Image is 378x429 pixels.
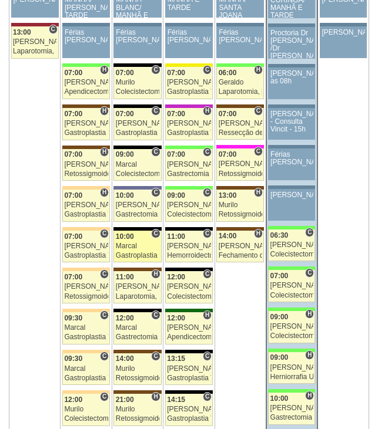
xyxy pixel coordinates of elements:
div: [PERSON_NAME] [116,283,159,290]
div: Key: Bartira [62,309,110,312]
span: Hospital [254,229,263,238]
div: Key: Blanc [113,146,161,149]
div: [PERSON_NAME] [322,29,365,36]
div: Gastrectomia Vertical [116,333,159,341]
span: 09:30 [64,314,82,322]
div: [PERSON_NAME] [270,282,313,289]
div: Key: Brasil [165,186,213,190]
div: [PERSON_NAME] [270,241,313,249]
a: H 07:00 [PERSON_NAME] Gastroplastia VL [165,108,213,140]
a: C 07:00 Murilo Colecistectomia sem Colangiografia VL [113,67,161,99]
div: [PERSON_NAME] [219,120,262,127]
span: Hospital [203,310,212,320]
div: Key: Sírio Libanês [11,23,59,26]
div: Gastroplastia VL [64,211,108,218]
span: Consultório [151,106,160,116]
span: 13:15 [167,354,185,363]
a: C 10:00 Marcal Gastroplastia VL [113,231,161,263]
a: Proctoria Dr [PERSON_NAME] /Dr [PERSON_NAME]/ Hosp Santa Joana as 07:00 [268,27,315,59]
a: Férias [PERSON_NAME] [165,26,213,58]
div: Gastroplastia VL [167,374,210,382]
div: Gastroplastia VL [167,129,210,137]
div: [PERSON_NAME] [64,161,108,168]
div: [PERSON_NAME] as 08h [270,70,313,85]
span: 21:00 [116,396,134,404]
a: C 07:00 [PERSON_NAME] Ressecção de tumor parede abdominal pélvica [216,108,264,140]
span: Hospital [203,106,212,116]
span: 14:15 [167,396,185,404]
div: Key: Santa Joana [216,104,264,108]
span: 09:00 [270,313,289,321]
span: Hospital [100,65,109,75]
div: Colecistectomia com Colangiografia VL [167,211,210,218]
div: [PERSON_NAME] [167,283,210,290]
div: Marcal [116,324,159,332]
div: Key: Maria Braido [165,104,213,108]
div: Gastroplastia VL [116,129,159,137]
a: C 07:00 [PERSON_NAME] Colecistectomia com Colangiografia VL [268,270,315,302]
div: Gastroplastia VL [64,129,108,137]
div: Key: Aviso [268,145,315,148]
div: Ressecção de tumor parede abdominal pélvica [219,129,262,137]
a: H 14:00 [PERSON_NAME] Fechamento de Colostomia ou Enterostomia [216,231,264,263]
a: [PERSON_NAME] [268,189,315,221]
span: 14:00 [219,232,237,240]
a: C 09:30 Marcal Gastroplastia VL [62,312,110,344]
span: Consultório [151,229,160,238]
div: [PERSON_NAME] [167,161,210,168]
div: Fechamento de Colostomia ou Enterostomia [219,252,262,259]
a: C 07:00 [PERSON_NAME] Gastroplastia VL [62,231,110,263]
span: Consultório [151,65,160,75]
a: C 14:15 [PERSON_NAME] Gastroplastia VL [165,394,213,426]
div: Colecistectomia com Colangiografia VL [270,292,313,299]
span: Consultório [151,352,160,361]
div: Key: Aviso [268,104,315,108]
span: Consultório [203,269,212,279]
span: Consultório [203,229,212,238]
span: Hospital [254,65,263,75]
div: Colecistectomia com Colangiografia VL [116,170,159,178]
div: Key: Aviso [268,185,315,189]
div: Marcal [116,242,159,250]
div: Key: Blanc [113,309,161,312]
div: Key: Aviso [62,23,110,26]
span: Hospital [305,309,314,319]
div: [PERSON_NAME] [167,324,210,332]
span: 07:00 [64,191,82,200]
div: [PERSON_NAME] [64,242,108,250]
span: Consultório [100,310,109,320]
div: Hemorroidectomia Laser [167,252,210,259]
span: 09:00 [116,150,134,158]
div: Gastroplastia VL [116,252,159,259]
a: C 12:00 [PERSON_NAME] Colecistectomia com Colangiografia VL [165,271,213,303]
div: Key: Santa Joana [216,227,264,231]
div: Marcal [64,324,108,332]
a: Férias [PERSON_NAME] [268,148,315,180]
span: 07:00 [64,273,82,281]
span: Hospital [305,391,314,400]
div: Laparotomia, [GEOGRAPHIC_DATA], Drenagem, Bridas VL [13,48,56,55]
div: Key: Brasil [268,308,315,311]
div: Key: Blanc [113,104,161,108]
a: C 12:00 Marcal Gastrectomia Vertical [113,312,161,344]
div: Colecistectomia com Colangiografia VL [167,293,210,300]
span: 11:00 [167,232,185,241]
div: [PERSON_NAME] [116,201,159,209]
span: 07:00 [270,272,289,280]
span: Consultório [305,268,314,278]
span: Consultório [49,25,58,34]
div: [PERSON_NAME] [64,283,108,290]
span: Consultório [151,310,160,320]
div: Key: Brasil [62,63,110,67]
div: Gastroplastia VL [167,88,210,96]
div: Retossigmoidectomia Robótica [219,170,262,178]
span: Hospital [151,392,160,401]
span: 09:30 [64,354,82,363]
div: [PERSON_NAME] [13,38,56,46]
div: Key: Blanc [165,350,213,353]
div: [PERSON_NAME] [219,242,262,250]
div: [PERSON_NAME] [167,201,210,209]
div: Herniorrafia Umbilical [270,373,313,381]
div: [PERSON_NAME] [167,242,210,250]
div: Murilo [219,201,262,209]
